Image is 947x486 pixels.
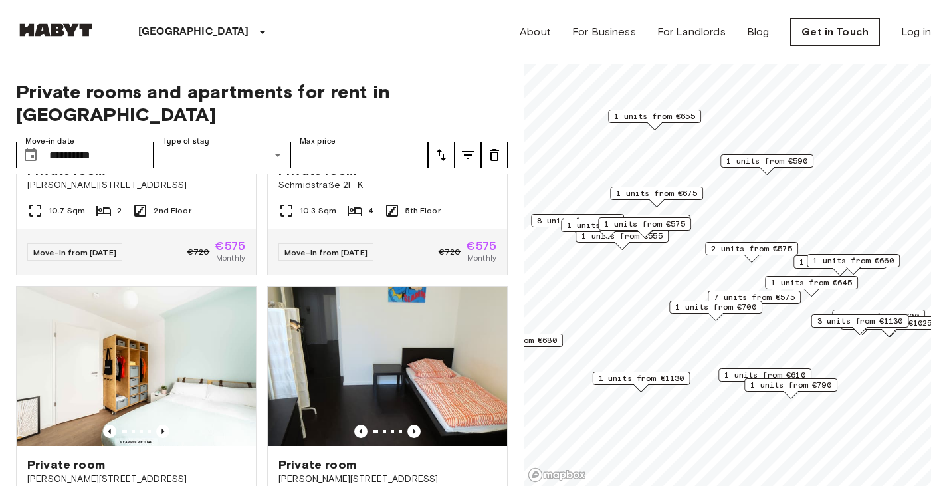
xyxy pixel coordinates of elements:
[711,243,792,255] span: 2 units from €575
[901,24,931,40] a: Log in
[268,287,507,446] img: Marketing picture of unit DE-01-302-010-04
[838,310,919,322] span: 1 units from €600
[300,136,336,147] label: Max price
[724,369,805,381] span: 1 units from €610
[714,291,795,303] span: 7 units from €575
[17,287,256,446] img: Marketing picture of unit DE-01-09-005-04Q
[811,314,909,335] div: Map marker
[807,254,900,275] div: Map marker
[33,247,116,257] span: Move-in from [DATE]
[455,142,481,168] button: tune
[599,372,684,384] span: 1 units from €1130
[537,215,618,227] span: 8 units from €570
[531,214,624,235] div: Map marker
[793,255,887,276] div: Map marker
[156,425,169,438] button: Previous image
[407,425,421,438] button: Previous image
[708,291,801,311] div: Map marker
[675,301,756,313] span: 1 units from €700
[604,218,685,230] span: 1 units from €575
[799,256,881,268] span: 1 units from €660
[614,110,695,122] span: 1 units from €655
[216,252,245,264] span: Monthly
[354,425,368,438] button: Previous image
[481,142,508,168] button: tune
[154,205,191,217] span: 2nd Floor
[576,229,669,250] div: Map marker
[720,154,813,175] div: Map marker
[16,23,96,37] img: Habyt
[278,457,356,473] span: Private room
[17,142,44,168] button: Choose date, selected date is 1 Oct 2025
[215,240,245,252] span: €575
[813,255,894,267] span: 1 units from €660
[476,334,557,346] span: 1 units from €680
[817,315,903,327] span: 3 units from €1130
[765,276,858,297] div: Map marker
[832,310,925,330] div: Map marker
[284,247,368,257] span: Move-in from [DATE]
[138,24,249,40] p: [GEOGRAPHIC_DATA]
[278,473,496,486] span: [PERSON_NAME][STREET_ADDRESS]
[726,155,807,167] span: 1 units from €590
[368,205,373,217] span: 4
[428,142,455,168] button: tune
[718,368,811,389] div: Map marker
[616,187,697,199] span: 1 units from €675
[790,18,880,46] a: Get in Touch
[466,240,496,252] span: €575
[49,205,85,217] span: 10.7 Sqm
[705,242,798,263] div: Map marker
[25,136,74,147] label: Move-in date
[657,24,726,40] a: For Landlords
[744,378,837,399] div: Map marker
[603,215,684,227] span: 4 units from €565
[163,136,209,147] label: Type of stay
[669,301,762,321] div: Map marker
[608,110,701,130] div: Map marker
[572,24,636,40] a: For Business
[27,179,245,192] span: [PERSON_NAME][STREET_ADDRESS]
[187,246,210,258] span: €720
[520,24,551,40] a: About
[405,205,440,217] span: 5th Floor
[27,457,105,473] span: Private room
[27,473,245,486] span: [PERSON_NAME][STREET_ADDRESS]
[16,80,508,126] span: Private rooms and apartments for rent in [GEOGRAPHIC_DATA]
[610,187,703,207] div: Map marker
[467,252,496,264] span: Monthly
[567,219,648,231] span: 1 units from €570
[300,205,336,217] span: 10.3 Sqm
[598,217,691,238] div: Map marker
[528,467,586,483] a: Mapbox logo
[597,215,690,235] div: Map marker
[103,425,116,438] button: Previous image
[278,179,496,192] span: Schmidstraße 2F-K
[561,219,654,239] div: Map marker
[771,277,852,289] span: 1 units from €645
[747,24,770,40] a: Blog
[439,246,461,258] span: €720
[750,379,831,391] span: 1 units from €790
[117,205,122,217] span: 2
[593,372,690,392] div: Map marker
